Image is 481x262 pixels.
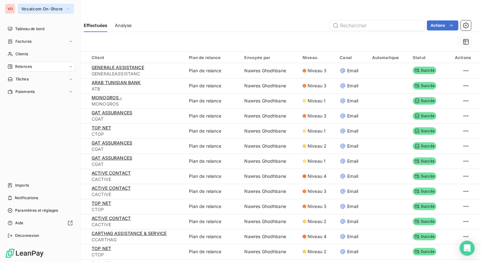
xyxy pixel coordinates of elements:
[92,206,181,213] span: CTOP
[308,68,326,74] span: Niveau 3
[92,252,181,258] span: CTOP
[185,199,241,214] td: Plan de relance
[244,55,295,60] div: Envoyée par
[347,248,358,255] span: Email
[92,216,131,221] span: ACTIVE CONTACT
[185,123,241,139] td: Plan de relance
[115,22,132,29] span: Analyse
[15,220,24,226] span: Aide
[92,191,181,198] span: CACTIVE
[241,139,299,154] td: Nawres Ghodhbane
[413,172,436,180] span: Succès
[92,110,132,115] span: GAT ASSURANCES
[92,200,111,206] span: TOP NET
[241,184,299,199] td: Nawres Ghodhbane
[185,78,241,93] td: Plan de relance
[92,185,131,191] span: ACTIVE CONTACT
[15,233,39,238] span: Déconnexion
[92,80,141,85] span: ARAB TUNISIAN BANK
[92,65,144,70] span: GENERALE ASSISTANCE
[308,128,325,134] span: Niveau 1
[308,113,326,119] span: Niveau 3
[241,214,299,229] td: Nawres Ghodhbane
[413,157,436,165] span: Succès
[185,184,241,199] td: Plan de relance
[185,93,241,108] td: Plan de relance
[15,26,44,32] span: Tableau de bord
[372,55,405,60] div: Automatique
[185,229,241,244] td: Plan de relance
[347,83,358,89] span: Email
[303,55,332,60] div: Niveau
[185,139,241,154] td: Plan de relance
[413,188,436,195] span: Succès
[5,4,15,14] div: VO
[241,154,299,169] td: Nawres Ghodhbane
[308,83,326,89] span: Niveau 3
[308,188,326,194] span: Niveau 3
[15,39,31,44] span: Factures
[92,231,167,236] span: CARTHAG ASSISTANCE & SERVICE
[92,55,104,60] span: Client
[460,241,475,256] div: Open Intercom Messenger
[15,64,32,69] span: Relances
[241,199,299,214] td: Nawres Ghodhbane
[92,95,122,100] span: MONOGROS -
[413,142,436,150] span: Succès
[241,93,299,108] td: Nawres Ghodhbane
[308,98,325,104] span: Niveau 1
[92,176,181,183] span: CACTIVE
[92,161,181,167] span: CGAT
[92,125,111,130] span: TOP NET
[241,108,299,123] td: Nawres Ghodhbane
[450,55,471,60] div: Actions
[241,244,299,259] td: Nawres Ghodhbane
[347,233,358,240] span: Email
[15,89,35,95] span: Paiements
[347,113,358,119] span: Email
[92,246,111,251] span: TOP NET
[185,214,241,229] td: Plan de relance
[185,169,241,184] td: Plan de relance
[15,208,58,213] span: Paramètres et réglages
[241,123,299,139] td: Nawres Ghodhbane
[347,218,358,225] span: Email
[5,248,44,258] img: Logo LeanPay
[92,131,181,137] span: CTOP
[308,203,326,210] span: Niveau 3
[189,55,237,60] div: Plan de relance
[347,188,358,194] span: Email
[241,169,299,184] td: Nawres Ghodhbane
[347,173,358,179] span: Email
[15,51,28,57] span: Clients
[347,203,358,210] span: Email
[92,221,181,228] span: CACTIVE
[308,218,326,225] span: Niveau 2
[340,55,364,60] div: Canal
[92,155,132,161] span: GAT ASSURANCES
[92,116,181,122] span: CGAT
[413,233,436,240] span: Succès
[185,108,241,123] td: Plan de relance
[413,218,436,225] span: Succès
[15,183,29,188] span: Imports
[185,63,241,78] td: Plan de relance
[92,146,181,152] span: CGAT
[92,101,181,107] span: MONOGROS
[92,140,132,145] span: GAT ASSURANCES
[185,154,241,169] td: Plan de relance
[413,82,436,90] span: Succès
[308,233,326,240] span: Niveau 4
[5,218,75,228] a: Aide
[347,143,358,149] span: Email
[413,127,436,135] span: Succès
[308,248,326,255] span: Niveau 2
[92,170,131,176] span: ACTIVE CONTACT
[241,63,299,78] td: Nawres Ghodhbane
[92,71,181,77] span: GENERALEASSISTANC
[241,229,299,244] td: Nawres Ghodhbane
[308,173,326,179] span: Niveau 4
[413,97,436,105] span: Succès
[347,128,358,134] span: Email
[15,76,29,82] span: Tâches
